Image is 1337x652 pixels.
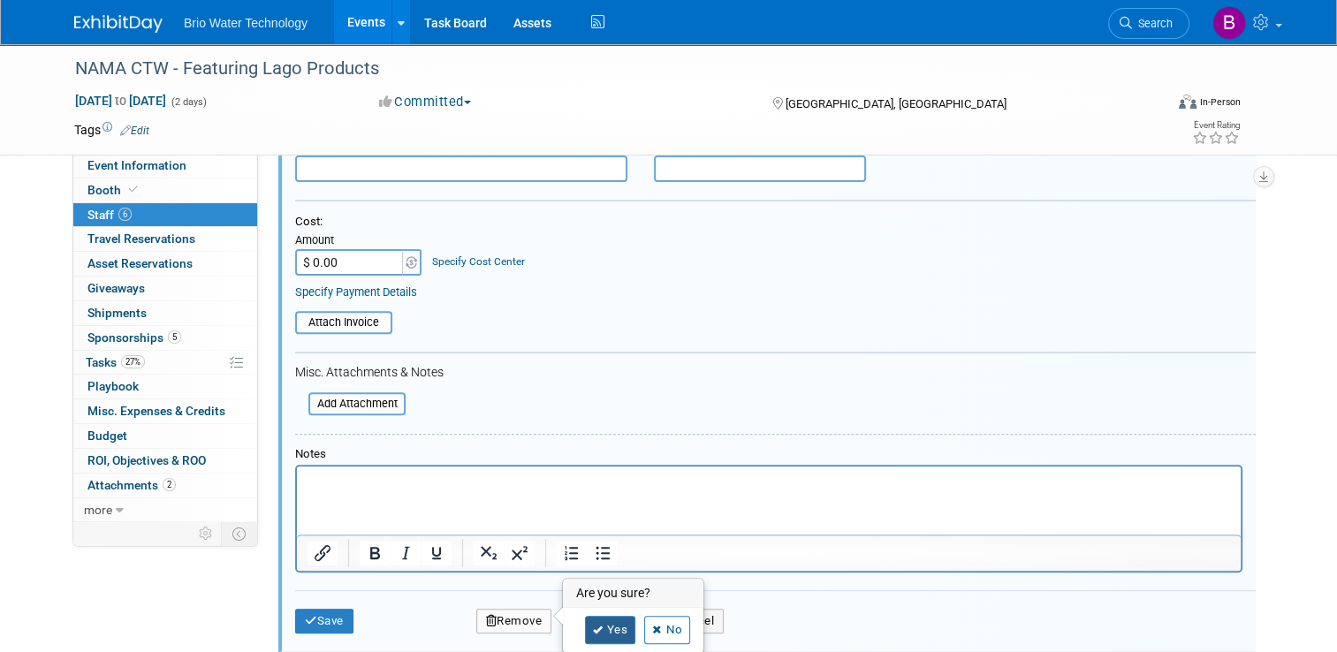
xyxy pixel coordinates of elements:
[73,227,257,251] a: Travel Reservations
[87,231,195,246] span: Travel Reservations
[184,16,308,30] span: Brio Water Technology
[84,503,112,517] span: more
[73,178,257,202] a: Booth
[1199,95,1241,109] div: In-Person
[73,351,257,375] a: Tasks27%
[295,609,353,633] button: Save
[585,616,636,644] a: Yes
[73,498,257,522] a: more
[121,355,145,368] span: 27%
[557,541,587,565] button: Numbered list
[74,93,167,109] span: [DATE] [DATE]
[120,125,149,137] a: Edit
[295,447,1242,462] div: Notes
[87,281,145,295] span: Giveaways
[391,541,421,565] button: Italic
[474,541,504,565] button: Subscript
[87,306,147,320] span: Shipments
[1179,95,1196,109] img: Format-Inperson.png
[1132,17,1173,30] span: Search
[168,330,181,344] span: 5
[476,609,552,633] button: Remove
[87,404,225,418] span: Misc. Expenses & Credits
[69,53,1142,85] div: NAMA CTW - Featuring Lago Products
[432,255,525,268] a: Specify Cost Center
[73,301,257,325] a: Shipments
[163,478,176,491] span: 2
[73,474,257,497] a: Attachments2
[87,453,206,467] span: ROI, Objectives & ROO
[1108,8,1189,39] a: Search
[191,522,222,545] td: Personalize Event Tab Strip
[73,203,257,227] a: Staff6
[112,94,129,108] span: to
[308,541,338,565] button: Insert/edit link
[1068,92,1241,118] div: Event Format
[295,215,1256,230] div: Cost:
[73,154,257,178] a: Event Information
[73,449,257,473] a: ROI, Objectives & ROO
[87,379,139,393] span: Playbook
[422,541,452,565] button: Underline
[644,616,690,644] a: No
[74,15,163,33] img: ExhibitDay
[87,478,176,492] span: Attachments
[73,252,257,276] a: Asset Reservations
[73,326,257,350] a: Sponsorships5
[1212,6,1246,40] img: Brandye Gahagan
[505,541,535,565] button: Superscript
[73,424,257,448] a: Budget
[295,285,417,299] a: Specify Payment Details
[170,96,207,108] span: (2 days)
[73,277,257,300] a: Giveaways
[73,399,257,423] a: Misc. Expenses & Credits
[297,466,1241,534] iframe: Rich Text Area
[87,158,186,172] span: Event Information
[129,185,138,194] i: Booth reservation complete
[87,256,193,270] span: Asset Reservations
[87,330,181,345] span: Sponsorships
[564,580,703,608] h3: Are you sure?
[118,208,132,221] span: 6
[86,355,145,369] span: Tasks
[1192,121,1240,130] div: Event Rating
[588,541,618,565] button: Bullet list
[295,233,423,249] div: Amount
[222,522,258,545] td: Toggle Event Tabs
[87,208,132,222] span: Staff
[74,121,149,139] td: Tags
[295,365,1256,381] div: Misc. Attachments & Notes
[87,183,141,197] span: Booth
[73,375,257,398] a: Playbook
[786,97,1007,110] span: [GEOGRAPHIC_DATA], [GEOGRAPHIC_DATA]
[373,93,478,111] button: Committed
[87,428,127,443] span: Budget
[360,541,390,565] button: Bold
